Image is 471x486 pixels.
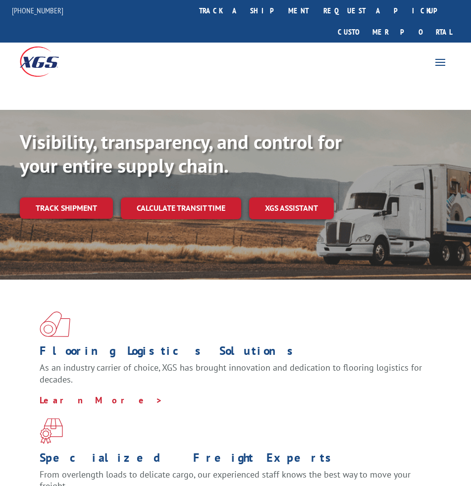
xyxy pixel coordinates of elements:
[40,311,70,337] img: xgs-icon-total-supply-chain-intelligence-red
[40,452,424,469] h1: Specialized Freight Experts
[12,5,63,15] a: [PHONE_NUMBER]
[249,197,334,219] a: XGS ASSISTANT
[20,197,113,218] a: Track shipment
[40,362,422,385] span: As an industry carrier of choice, XGS has brought innovation and dedication to flooring logistics...
[121,197,241,219] a: Calculate transit time
[20,129,342,178] b: Visibility, transparency, and control for your entire supply chain.
[40,345,424,362] h1: Flooring Logistics Solutions
[40,418,63,444] img: xgs-icon-focused-on-flooring-red
[40,394,163,406] a: Learn More >
[330,21,459,43] a: Customer Portal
